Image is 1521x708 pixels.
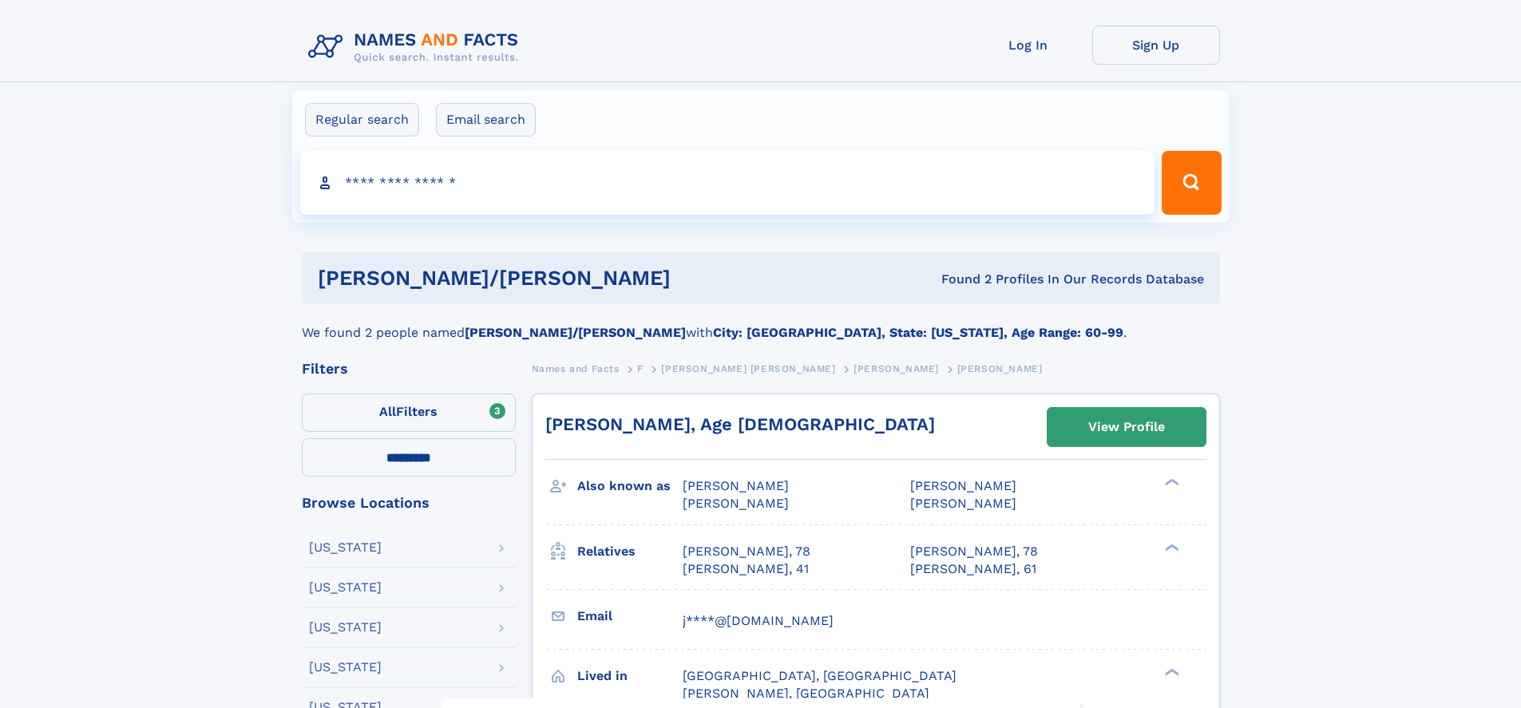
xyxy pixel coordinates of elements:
[1161,666,1180,677] div: ❯
[577,538,683,565] h3: Relatives
[302,362,516,376] div: Filters
[545,414,935,434] a: [PERSON_NAME], Age [DEMOGRAPHIC_DATA]
[1048,408,1206,446] a: View Profile
[661,363,835,374] span: [PERSON_NAME] [PERSON_NAME]
[910,496,1016,511] span: [PERSON_NAME]
[1088,409,1165,445] div: View Profile
[854,358,939,378] a: [PERSON_NAME]
[305,103,419,136] label: Regular search
[683,668,957,683] span: [GEOGRAPHIC_DATA], [GEOGRAPHIC_DATA]
[910,560,1036,578] a: [PERSON_NAME], 61
[577,473,683,500] h3: Also known as
[309,621,382,634] div: [US_STATE]
[577,603,683,630] h3: Email
[309,661,382,674] div: [US_STATE]
[1162,151,1221,215] button: Search Button
[683,478,789,493] span: [PERSON_NAME]
[309,581,382,594] div: [US_STATE]
[302,26,532,69] img: Logo Names and Facts
[302,304,1220,342] div: We found 2 people named with .
[300,151,1155,215] input: search input
[637,363,644,374] span: F
[532,358,620,378] a: Names and Facts
[661,358,835,378] a: [PERSON_NAME] [PERSON_NAME]
[683,560,809,578] a: [PERSON_NAME], 41
[379,404,396,419] span: All
[806,271,1204,288] div: Found 2 Profiles In Our Records Database
[854,363,939,374] span: [PERSON_NAME]
[957,363,1043,374] span: [PERSON_NAME]
[1161,542,1180,552] div: ❯
[465,325,686,340] b: [PERSON_NAME]/[PERSON_NAME]
[637,358,644,378] a: F
[683,686,929,701] span: [PERSON_NAME], [GEOGRAPHIC_DATA]
[436,103,536,136] label: Email search
[1161,477,1180,488] div: ❯
[964,26,1092,65] a: Log In
[302,496,516,510] div: Browse Locations
[318,268,806,288] h1: [PERSON_NAME]/[PERSON_NAME]
[713,325,1123,340] b: City: [GEOGRAPHIC_DATA], State: [US_STATE], Age Range: 60-99
[309,541,382,554] div: [US_STATE]
[910,543,1038,560] a: [PERSON_NAME], 78
[1092,26,1220,65] a: Sign Up
[683,543,810,560] a: [PERSON_NAME], 78
[683,496,789,511] span: [PERSON_NAME]
[302,394,516,432] label: Filters
[577,663,683,690] h3: Lived in
[910,478,1016,493] span: [PERSON_NAME]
